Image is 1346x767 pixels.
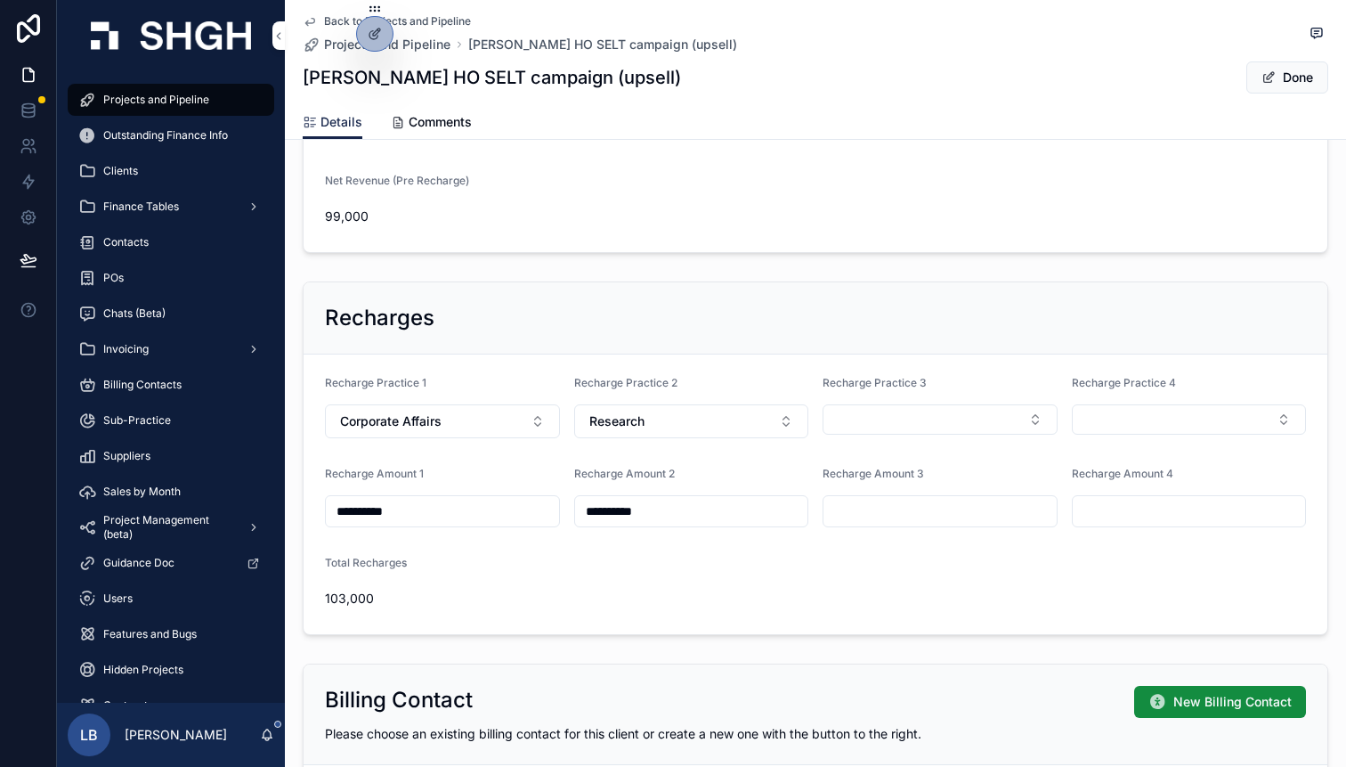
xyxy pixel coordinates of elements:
a: POs [68,262,274,294]
span: Recharge Amount 2 [574,467,675,480]
span: Recharge Practice 4 [1072,376,1176,389]
span: Suppliers [103,449,150,463]
span: Recharge Amount 3 [823,467,924,480]
span: Chats (Beta) [103,306,166,321]
a: Outstanding Finance Info [68,119,274,151]
span: POs [103,271,124,285]
button: Select Button [823,404,1058,435]
span: Details [320,113,362,131]
a: Suppliers [68,440,274,472]
button: Select Button [1072,404,1307,435]
a: Guidance Doc [68,547,274,579]
span: Contacts [103,235,149,249]
a: Billing Contacts [68,369,274,401]
span: Billing Contacts [103,378,182,392]
a: Contacts [68,226,274,258]
a: Sub-Practice [68,404,274,437]
span: Outstanding Finance Info [103,128,228,143]
span: Invoicing [103,342,149,356]
a: Comments [391,106,472,142]
a: Details [303,106,362,140]
a: Project Management (beta) [68,511,274,543]
a: Finance Tables [68,191,274,223]
button: Done [1246,61,1328,94]
button: Select Button [574,404,809,438]
p: [PERSON_NAME] [125,726,227,744]
a: Users [68,583,274,615]
a: Chats (Beta) [68,298,274,330]
h2: Billing Contact [325,686,473,714]
h1: [PERSON_NAME] HO SELT campaign (upsell) [303,65,681,90]
span: Project Management (beta) [103,513,233,542]
span: 99,000 [325,208,560,225]
a: Projects and Pipeline [68,84,274,116]
span: Recharge Practice 1 [325,376,426,389]
span: Clients [103,164,138,178]
span: Total Recharges [325,556,407,569]
span: LB [80,724,98,746]
a: Back to Projects and Pipeline [303,14,471,29]
span: Recharge Practice 3 [823,376,927,389]
img: App logo [91,21,251,50]
a: Projects and Pipeline [303,36,450,53]
a: Contracts [68,689,274,722]
span: Projects and Pipeline [324,36,450,53]
span: Finance Tables [103,200,179,214]
span: Sub-Practice [103,413,171,428]
span: Please choose an existing billing contact for this client or create a new one with the button to ... [325,726,921,741]
span: Net Revenue (Pre Recharge) [325,174,469,187]
a: Features and Bugs [68,618,274,650]
span: Corporate Affairs [340,412,442,430]
span: Projects and Pipeline [103,93,209,107]
span: 103,000 [325,590,560,608]
button: New Billing Contact [1134,686,1306,718]
button: Select Button [325,404,560,438]
a: Sales by Month [68,476,274,508]
a: Hidden Projects [68,654,274,686]
span: Comments [409,113,472,131]
span: Hidden Projects [103,663,183,677]
span: Recharge Amount 4 [1072,467,1173,480]
span: Research [589,412,645,430]
span: Users [103,592,133,606]
span: Recharge Amount 1 [325,467,424,480]
span: Back to Projects and Pipeline [324,14,471,29]
span: Guidance Doc [103,556,174,570]
span: New Billing Contact [1173,693,1292,711]
span: Sales by Month [103,485,181,499]
a: Invoicing [68,333,274,365]
a: [PERSON_NAME] HO SELT campaign (upsell) [468,36,737,53]
span: Features and Bugs [103,627,197,641]
a: Clients [68,155,274,187]
div: scrollable content [57,71,285,703]
h2: Recharges [325,304,434,332]
span: Contracts [103,698,153,713]
span: Recharge Practice 2 [574,376,677,389]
